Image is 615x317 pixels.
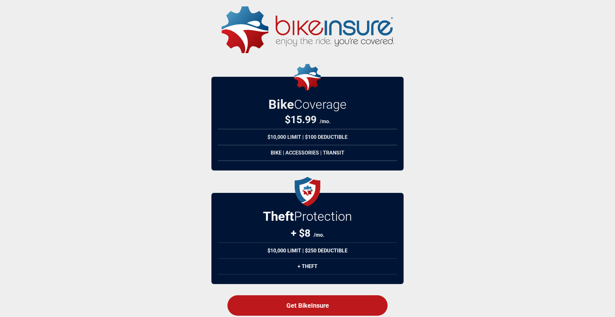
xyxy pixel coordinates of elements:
div: + $8 [291,227,324,239]
div: $10,000 Limit | $250 Deductible [218,242,397,259]
strong: Theft [263,209,294,224]
span: /mo. [314,232,324,238]
div: Get BikeInsure [227,295,388,316]
span: /mo. [320,118,331,124]
div: $ 15.99 [285,114,331,126]
span: Coverage [294,97,347,112]
h2: Bike [268,97,347,112]
div: + Theft [218,258,397,274]
div: $10,000 Limit | $100 Deductible [218,129,397,145]
h2: Protection [263,209,352,224]
div: Bike | Accessories | Transit [218,145,397,161]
